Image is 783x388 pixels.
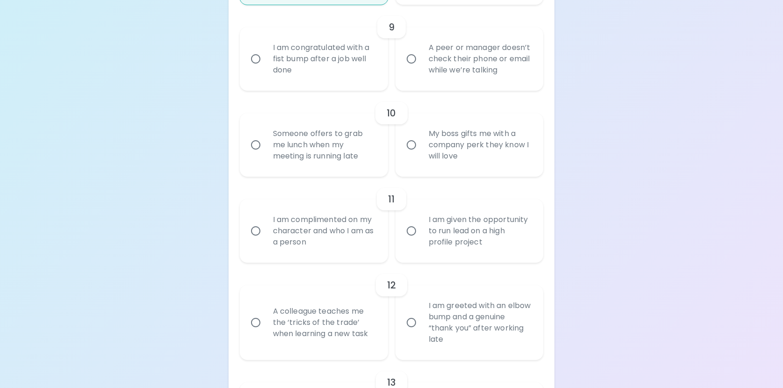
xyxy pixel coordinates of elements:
h6: 10 [387,106,396,121]
div: I am congratulated with a fist bump after a job well done [266,31,383,87]
h6: 12 [387,278,396,293]
h6: 9 [388,20,395,35]
div: choice-group-check [240,177,544,263]
div: My boss gifts me with a company perk they know I will love [421,117,539,173]
h6: 11 [388,192,395,207]
div: choice-group-check [240,263,544,360]
div: choice-group-check [240,5,544,91]
div: Someone offers to grab me lunch when my meeting is running late [266,117,383,173]
div: A peer or manager doesn’t check their phone or email while we’re talking [421,31,539,87]
div: I am complimented on my character and who I am as a person [266,203,383,259]
div: choice-group-check [240,91,544,177]
div: A colleague teaches me the ‘tricks of the trade’ when learning a new task [266,295,383,351]
div: I am greeted with an elbow bump and a genuine “thank you” after working late [421,289,539,356]
div: I am given the opportunity to run lead on a high profile project [421,203,539,259]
